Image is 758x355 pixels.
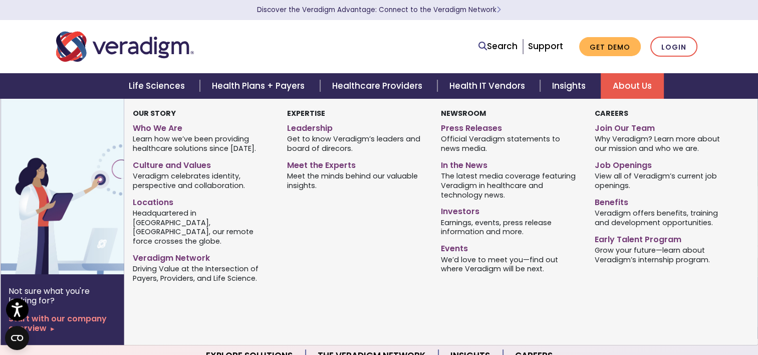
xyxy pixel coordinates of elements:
span: Learn how we’ve been providing healthcare solutions since [DATE]. [133,134,272,153]
strong: Newsroom [441,108,486,118]
a: Meet the Experts [287,156,426,171]
a: Events [441,240,580,254]
strong: Expertise [287,108,325,118]
img: Vector image of Veradigm’s Story [1,99,162,274]
span: We’d love to meet you—find out where Veradigm will be next. [441,254,580,274]
a: Locations [133,194,272,208]
a: Veradigm Network [133,249,272,264]
a: Get Demo [579,37,641,57]
span: Learn More [496,5,501,15]
a: Search [478,40,518,53]
span: Veradigm celebrates identity, perspective and collaboration. [133,171,272,191]
a: Investors [441,203,580,217]
span: Earnings, events, press release information and more. [441,217,580,237]
span: Get to know Veradigm’s leaders and board of direcors. [287,134,426,153]
a: Leadership [287,119,426,134]
span: Grow your future—learn about Veradigm’s internship program. [595,245,733,264]
a: Login [650,37,697,57]
a: Discover the Veradigm Advantage: Connect to the Veradigm NetworkLearn More [257,5,501,15]
a: Who We Are [133,119,272,134]
strong: Our Story [133,108,176,118]
span: Headquartered in [GEOGRAPHIC_DATA], [GEOGRAPHIC_DATA], our remote force crosses the globe. [133,208,272,246]
a: Health IT Vendors [437,73,540,99]
a: Healthcare Providers [320,73,437,99]
a: Life Sciences [117,73,200,99]
span: The latest media coverage featuring Veradigm in healthcare and technology news. [441,171,580,200]
button: Open CMP widget [5,326,29,350]
a: Benefits [595,194,733,208]
a: Press Releases [441,119,580,134]
strong: Careers [595,108,628,118]
a: Culture and Values [133,156,272,171]
a: Insights [540,73,601,99]
span: Meet the minds behind our valuable insights. [287,171,426,191]
span: Official Veradigm statements to news media. [441,134,580,153]
a: Start with our company overview [9,314,116,333]
p: Not sure what you're looking for? [9,286,116,305]
a: In the News [441,156,580,171]
img: Veradigm logo [56,30,194,63]
a: Job Openings [595,156,733,171]
a: Early Talent Program [595,231,733,245]
span: View all of Veradigm’s current job openings. [595,171,733,191]
a: Join Our Team [595,119,733,134]
a: Support [528,40,563,52]
span: Veradigm offers benefits, training and development opportunities. [595,208,733,227]
span: Why Veradigm? Learn more about our mission and who we are. [595,134,733,153]
span: Driving Value at the Intersection of Payers, Providers, and Life Science. [133,264,272,283]
iframe: Drift Chat Widget [566,283,746,343]
a: About Us [601,73,664,99]
a: Health Plans + Payers [200,73,320,99]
